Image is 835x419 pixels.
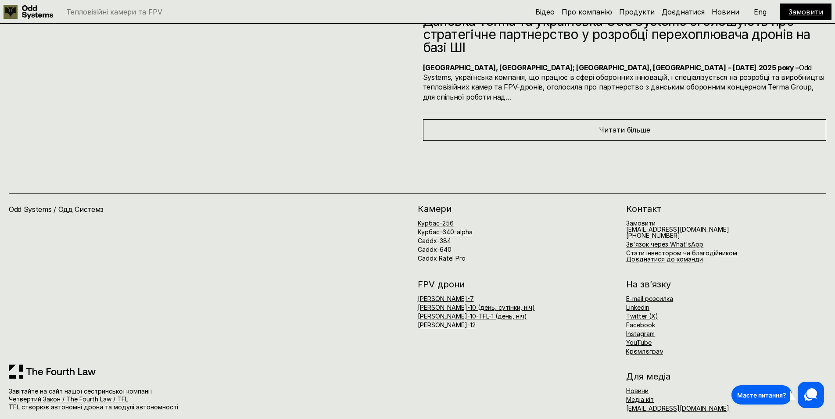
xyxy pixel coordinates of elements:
a: Крємлєграм [626,347,664,355]
a: Курбас-256 [418,219,454,227]
h6: [EMAIL_ADDRESS][DOMAIN_NAME] [626,220,729,239]
h2: Контакт [626,204,826,213]
a: Медіа кіт [626,396,654,403]
strong: 2025 року – [759,63,799,72]
h4: Odd Systems / Одд Системз [9,204,208,214]
a: Twitter (X) [626,312,658,320]
a: Курбас-640-alpha [418,228,473,236]
h2: Для медіа [626,372,826,381]
a: [PERSON_NAME]-12 [418,321,476,329]
a: E-mail розсилка [626,295,673,302]
h2: Данська Terma та українська Odd Systems оголошують про стратегічне партнерство у розробці перехоп... [423,14,827,54]
a: Caddx Ratel Pro [418,254,466,262]
a: [PERSON_NAME]-10-TFL-1 (день, ніч) [418,312,527,320]
a: Продукти [619,7,655,16]
a: Caddx-640 [418,246,452,253]
span: Читати більше [599,125,650,134]
a: Про компанію [562,7,612,16]
h4: Odd Systems, українська компанія, що працює в сфері оборонних інновацій, і спеціалізується на роз... [423,63,827,102]
a: Linkedin [626,304,649,311]
a: YouTube [626,339,652,346]
a: [EMAIL_ADDRESS][DOMAIN_NAME] [626,405,729,412]
strong: [GEOGRAPHIC_DATA], [GEOGRAPHIC_DATA]; [GEOGRAPHIC_DATA], [GEOGRAPHIC_DATA] – [DATE] [423,63,756,72]
h2: FPV дрони [418,280,618,289]
p: Eng [754,8,767,15]
a: Facebook [626,321,655,329]
a: Новини [626,387,649,394]
a: [PERSON_NAME]-7 [418,295,474,302]
a: Instagram [626,330,655,337]
a: Замовити [626,219,656,227]
p: Тепловізійні камери та FPV [66,8,162,15]
p: Завітайте на сайт нашої сестринської компанії TFL створює автономні дрони та модулі автономності [9,387,239,412]
a: Caddx-384 [418,237,451,244]
a: Четвертий Закон / The Fourth Law / TFL [9,395,128,403]
iframe: HelpCrunch [729,380,826,410]
a: Доєднатися до команди [626,255,703,263]
span: [PHONE_NUMBER] [626,232,680,239]
h2: На зв’язку [626,280,671,289]
a: Відео [535,7,555,16]
a: [PERSON_NAME]-10 (день, сутінки, ніч) [418,304,535,311]
a: Замовити [788,7,823,16]
a: Новини [712,7,739,16]
a: Доєднатися [662,7,705,16]
a: Зв'язок через What'sApp [626,240,703,248]
a: Стати інвестором чи благодійником [626,249,737,257]
h2: Камери [418,204,618,213]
